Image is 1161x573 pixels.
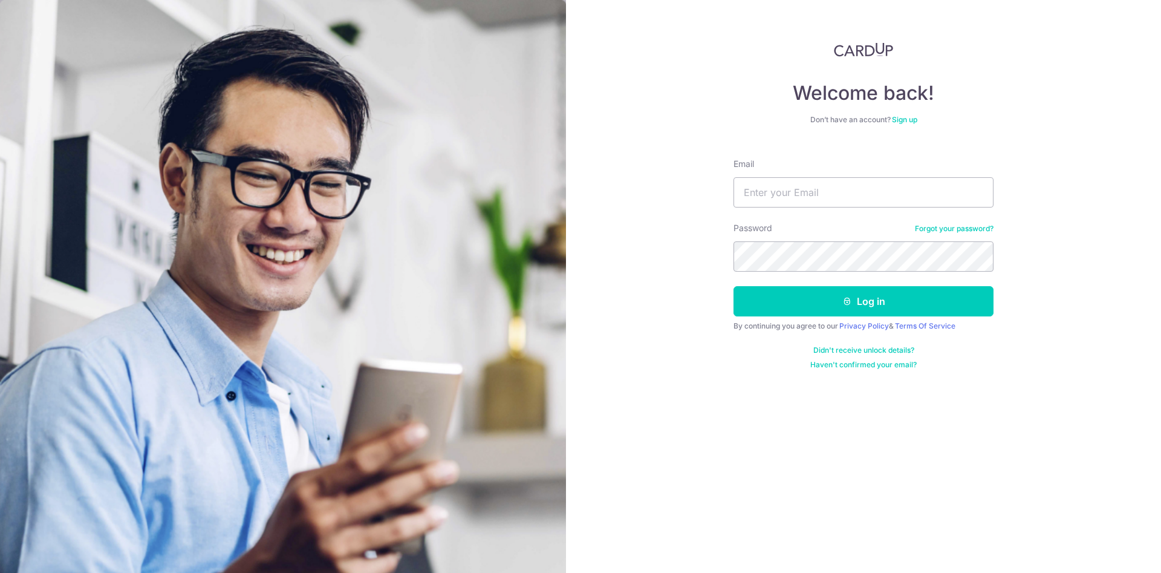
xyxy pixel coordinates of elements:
div: Don’t have an account? [733,115,994,125]
input: Enter your Email [733,177,994,208]
h4: Welcome back! [733,81,994,105]
button: Log in [733,286,994,316]
img: CardUp Logo [834,42,893,57]
label: Email [733,158,754,170]
a: Terms Of Service [895,321,955,330]
a: Haven't confirmed your email? [810,360,917,370]
a: Didn't receive unlock details? [813,345,914,355]
div: By continuing you agree to our & [733,321,994,331]
a: Sign up [892,115,917,124]
label: Password [733,222,772,234]
a: Forgot your password? [915,224,994,234]
a: Privacy Policy [839,321,889,330]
